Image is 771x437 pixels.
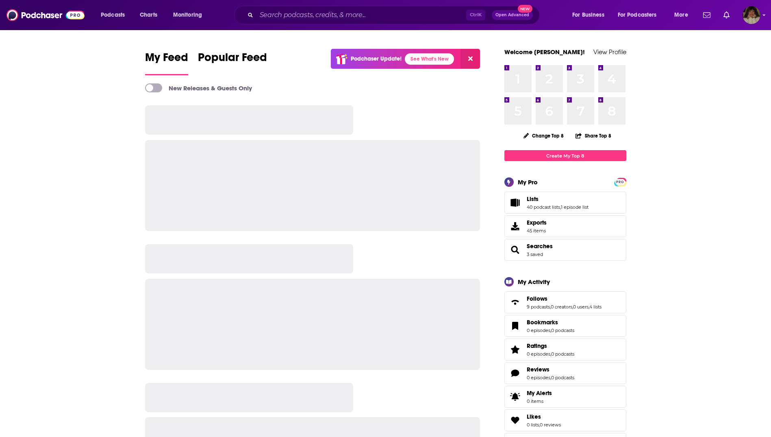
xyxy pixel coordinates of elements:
a: Likes [527,413,561,420]
div: Search podcasts, credits, & more... [242,6,547,24]
p: Podchaser Update! [351,55,402,62]
a: Searches [507,244,523,256]
a: Follows [507,297,523,308]
a: Bookmarks [527,319,574,326]
a: Searches [527,243,553,250]
a: 0 users [573,304,589,310]
span: Likes [504,409,626,431]
span: Likes [527,413,541,420]
span: Ratings [504,339,626,361]
a: 0 lists [527,422,539,428]
button: open menu [612,9,669,22]
a: Charts [135,9,162,22]
a: 0 podcasts [551,375,574,380]
span: , [550,304,551,310]
span: Exports [527,219,547,226]
a: 1 episode list [561,204,589,210]
a: Bookmarks [507,320,523,332]
span: Ctrl K [466,10,485,20]
button: open menu [167,9,213,22]
a: Show notifications dropdown [700,8,714,22]
a: Reviews [507,367,523,379]
span: Reviews [504,362,626,384]
span: Open Advanced [495,13,529,17]
span: Popular Feed [198,50,267,69]
button: open menu [567,9,615,22]
button: Share Top 8 [575,128,612,144]
span: My Feed [145,50,188,69]
button: Show profile menu [743,6,760,24]
span: Exports [507,221,523,232]
a: 40 podcast lists [527,204,560,210]
a: Ratings [507,344,523,355]
a: PRO [615,179,625,185]
span: Charts [140,9,157,21]
a: Welcome [PERSON_NAME]! [504,48,585,56]
span: , [560,204,561,210]
span: , [550,328,551,333]
span: Podcasts [101,9,125,21]
span: My Alerts [507,391,523,402]
a: My Alerts [504,386,626,408]
a: 3 saved [527,251,543,257]
span: Lists [527,195,539,203]
span: My Alerts [527,389,552,397]
a: 9 podcasts [527,304,550,310]
span: New [518,5,532,13]
span: For Podcasters [618,9,657,21]
a: Follows [527,295,602,302]
a: New Releases & Guests Only [145,83,252,92]
a: 4 lists [589,304,602,310]
img: User Profile [743,6,760,24]
span: More [674,9,688,21]
button: Change Top 8 [519,131,569,141]
a: My Feed [145,50,188,75]
a: Popular Feed [198,50,267,75]
span: Monitoring [173,9,202,21]
span: Ratings [527,342,547,350]
span: , [550,351,551,357]
div: My Pro [518,178,538,186]
a: 0 episodes [527,351,550,357]
span: 0 items [527,398,552,404]
span: Follows [527,295,547,302]
button: open menu [669,9,698,22]
a: See What's New [405,53,454,65]
a: 0 podcasts [551,328,574,333]
span: , [550,375,551,380]
a: 0 creators [551,304,572,310]
a: Show notifications dropdown [720,8,733,22]
div: My Activity [518,278,550,286]
img: Podchaser - Follow, Share and Rate Podcasts [7,7,85,23]
span: Follows [504,291,626,313]
a: Exports [504,215,626,237]
a: 0 episodes [527,328,550,333]
a: Ratings [527,342,574,350]
span: PRO [615,179,625,185]
a: View Profile [593,48,626,56]
span: , [539,422,540,428]
span: Reviews [527,366,549,373]
a: Reviews [527,366,574,373]
a: 0 podcasts [551,351,574,357]
span: Lists [504,192,626,214]
a: Create My Top 8 [504,150,626,161]
button: Open AdvancedNew [492,10,533,20]
a: Likes [507,415,523,426]
span: , [572,304,573,310]
a: 0 reviews [540,422,561,428]
span: For Business [572,9,604,21]
a: Lists [507,197,523,208]
span: Searches [504,239,626,261]
span: 45 items [527,228,547,234]
span: Logged in as angelport [743,6,760,24]
button: open menu [95,9,135,22]
a: 0 episodes [527,375,550,380]
span: Bookmarks [504,315,626,337]
a: Lists [527,195,589,203]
